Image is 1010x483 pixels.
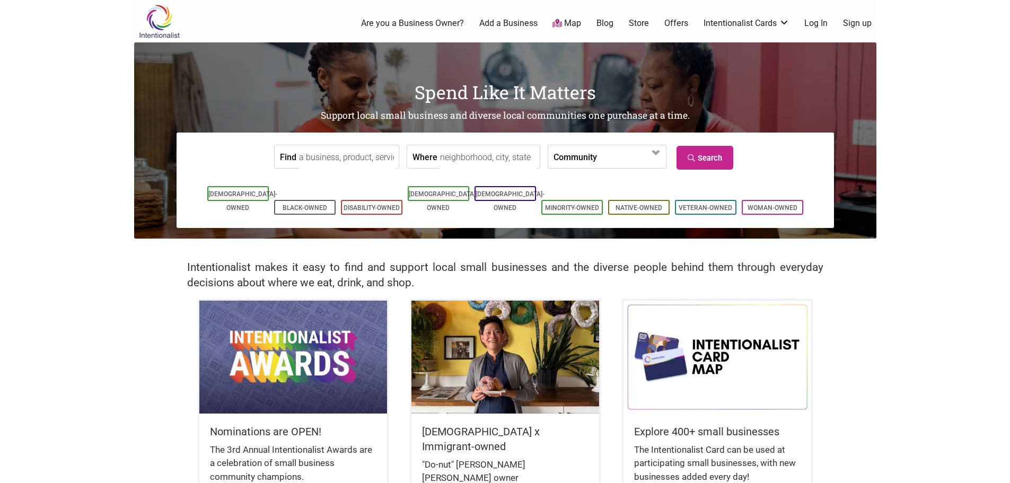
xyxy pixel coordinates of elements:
[361,17,464,29] a: Are you a Business Owner?
[440,145,537,169] input: neighborhood, city, state
[629,17,649,29] a: Store
[476,190,544,212] a: [DEMOGRAPHIC_DATA]-Owned
[299,145,396,169] input: a business, product, service
[545,204,599,212] a: Minority-Owned
[479,17,538,29] a: Add a Business
[280,145,296,168] label: Find
[677,146,733,170] a: Search
[804,17,828,29] a: Log In
[704,17,789,29] a: Intentionalist Cards
[412,145,437,168] label: Where
[554,145,597,168] label: Community
[616,204,662,212] a: Native-Owned
[748,204,797,212] a: Woman-Owned
[634,424,801,439] h5: Explore 400+ small businesses
[283,204,327,212] a: Black-Owned
[679,204,732,212] a: Veteran-Owned
[596,17,613,29] a: Blog
[210,424,376,439] h5: Nominations are OPEN!
[664,17,688,29] a: Offers
[187,260,823,291] h2: Intentionalist makes it easy to find and support local small businesses and the diverse people be...
[134,4,185,39] img: Intentionalist
[409,190,478,212] a: [DEMOGRAPHIC_DATA]-Owned
[422,424,589,454] h5: [DEMOGRAPHIC_DATA] x Immigrant-owned
[843,17,872,29] a: Sign up
[344,204,400,212] a: Disability-Owned
[411,301,599,413] img: King Donuts - Hong Chhuor
[134,80,876,105] h1: Spend Like It Matters
[623,301,811,413] img: Intentionalist Card Map
[552,17,581,30] a: Map
[199,301,387,413] img: Intentionalist Awards
[134,109,876,122] h2: Support local small business and diverse local communities one purchase at a time.
[208,190,277,212] a: [DEMOGRAPHIC_DATA]-Owned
